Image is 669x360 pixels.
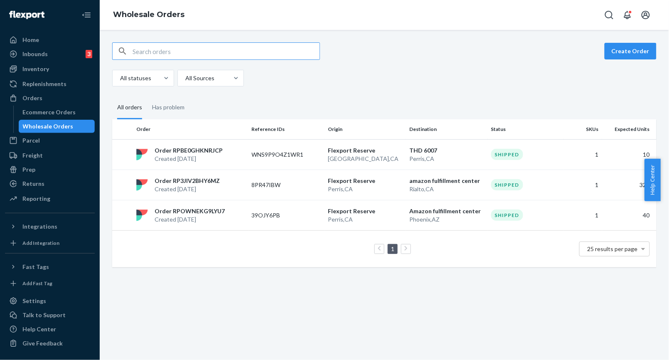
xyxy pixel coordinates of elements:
[564,170,602,200] td: 1
[409,146,485,155] p: THD 6007
[9,11,44,19] img: Flexport logo
[491,179,523,190] div: Shipped
[488,119,564,139] th: Status
[136,179,148,191] img: flexport logo
[637,7,654,23] button: Open account menu
[184,74,185,82] input: All Sources
[5,163,95,176] a: Prep
[22,339,63,348] div: Give Feedback
[602,200,657,230] td: 40
[602,119,657,139] th: Expected Units
[248,119,325,139] th: Reference IDs
[22,239,59,247] div: Add Integration
[328,215,403,224] p: Perris , CA
[564,139,602,170] td: 1
[5,91,95,105] a: Orders
[409,207,485,215] p: Amazon fulfillment center
[5,323,95,336] a: Help Center
[22,280,52,287] div: Add Fast Tag
[252,150,318,159] p: WNS9P9O4Z1WR1
[133,119,248,139] th: Order
[5,149,95,162] a: Freight
[409,177,485,185] p: amazon fulfillment center
[328,155,403,163] p: [GEOGRAPHIC_DATA] , CA
[22,165,35,174] div: Prep
[22,136,40,145] div: Parcel
[22,180,44,188] div: Returns
[328,177,403,185] p: Flexport Reserve
[619,7,636,23] button: Open notifications
[5,47,95,61] a: Inbounds3
[409,215,485,224] p: Phoenix , AZ
[117,96,142,119] div: All orders
[252,211,318,219] p: 39OJY6PB
[389,245,396,252] a: Page 1 is your current page
[23,122,74,131] div: Wholesale Orders
[152,96,184,118] div: Has problem
[5,260,95,274] button: Fast Tags
[155,177,220,185] p: Order RP3JIV2BHY6MZ
[409,155,485,163] p: Perris , CA
[106,3,191,27] ol: breadcrumbs
[22,36,39,44] div: Home
[605,43,657,59] button: Create Order
[406,119,488,139] th: Destination
[5,277,95,290] a: Add Fast Tag
[22,325,56,333] div: Help Center
[5,220,95,233] button: Integrations
[155,185,220,193] p: Created [DATE]
[113,10,184,19] a: Wholesale Orders
[5,337,95,350] button: Give Feedback
[119,74,120,82] input: All statuses
[5,192,95,205] a: Reporting
[133,43,320,59] input: Search orders
[22,195,50,203] div: Reporting
[602,170,657,200] td: 320
[5,62,95,76] a: Inventory
[19,106,95,119] a: Ecommerce Orders
[22,222,57,231] div: Integrations
[252,181,318,189] p: 8PR47IBW
[644,159,661,201] button: Help Center
[328,185,403,193] p: Perris , CA
[22,297,46,305] div: Settings
[155,207,225,215] p: Order RPOWNEKG9LYU7
[155,215,225,224] p: Created [DATE]
[5,77,95,91] a: Replenishments
[22,50,48,58] div: Inbounds
[22,263,49,271] div: Fast Tags
[602,139,657,170] td: 10
[5,177,95,190] a: Returns
[22,94,42,102] div: Orders
[136,210,148,221] img: flexport logo
[5,134,95,147] a: Parcel
[5,294,95,308] a: Settings
[491,149,523,160] div: Shipped
[22,311,66,319] div: Talk to Support
[136,149,148,160] img: flexport logo
[22,65,49,73] div: Inventory
[564,119,602,139] th: SKUs
[155,146,223,155] p: Order RPBE0GHKNRJCP
[5,33,95,47] a: Home
[19,120,95,133] a: Wholesale Orders
[22,151,43,160] div: Freight
[22,80,66,88] div: Replenishments
[564,200,602,230] td: 1
[491,210,523,221] div: Shipped
[601,7,617,23] button: Open Search Box
[409,185,485,193] p: Rialto , CA
[5,237,95,250] a: Add Integration
[328,146,403,155] p: Flexport Reserve
[23,108,76,116] div: Ecommerce Orders
[86,50,92,58] div: 3
[325,119,406,139] th: Origin
[5,308,95,322] a: Talk to Support
[588,245,638,252] span: 25 results per page
[155,155,223,163] p: Created [DATE]
[78,7,95,23] button: Close Navigation
[328,207,403,215] p: Flexport Reserve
